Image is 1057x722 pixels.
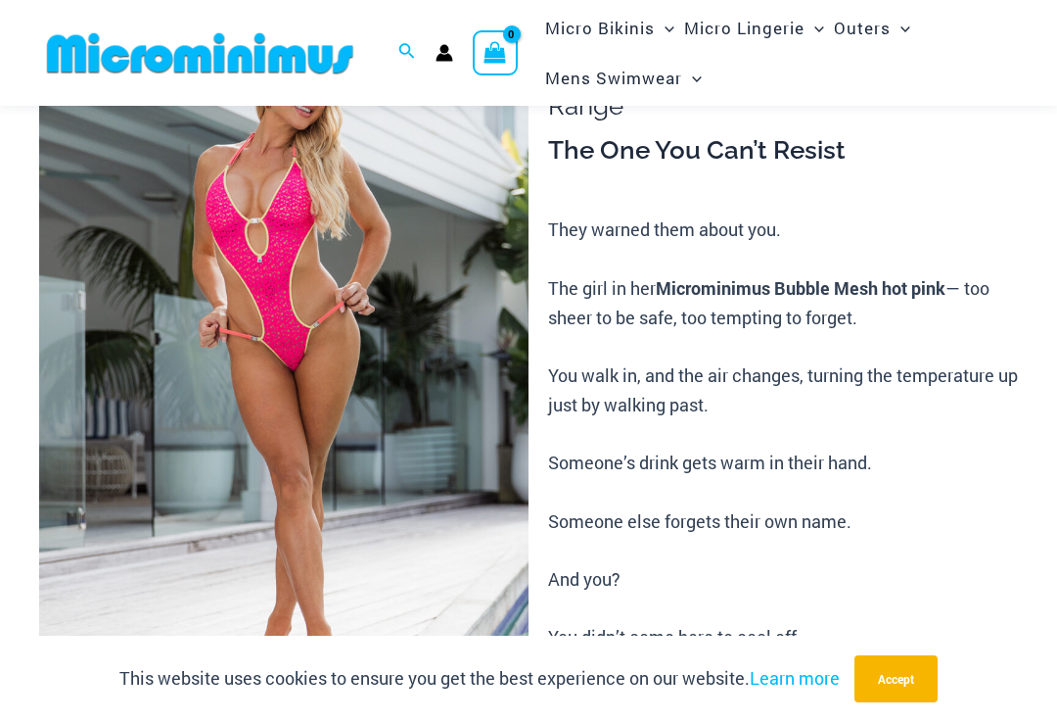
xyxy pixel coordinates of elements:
span: Micro Lingerie [684,3,804,53]
span: Micro Bikinis [545,3,655,53]
span: Outers [834,3,891,53]
button: Accept [854,655,938,702]
a: OutersMenu ToggleMenu Toggle [829,3,915,53]
span: Menu Toggle [682,53,702,103]
a: Micro BikinisMenu ToggleMenu Toggle [540,3,679,53]
b: Microminimus Bubble Mesh hot pink [656,276,945,300]
p: They warned them about you. The girl in her — too sheer to be safe, too tempting to forget. You w... [548,216,1018,710]
span: Menu Toggle [804,3,824,53]
span: Menu Toggle [655,3,674,53]
span: Mens Swimwear [545,53,682,103]
a: Search icon link [398,40,416,66]
img: MM SHOP LOGO FLAT [39,31,361,75]
a: Mens SwimwearMenu ToggleMenu Toggle [540,53,707,103]
a: Micro LingerieMenu ToggleMenu Toggle [679,3,829,53]
p: This website uses cookies to ensure you get the best experience on our website. [119,664,840,694]
a: Account icon link [436,44,453,62]
a: Learn more [750,666,840,690]
a: View Shopping Cart, empty [473,30,518,75]
h3: The One You Can’t Resist [548,134,1018,168]
span: Menu Toggle [891,3,910,53]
